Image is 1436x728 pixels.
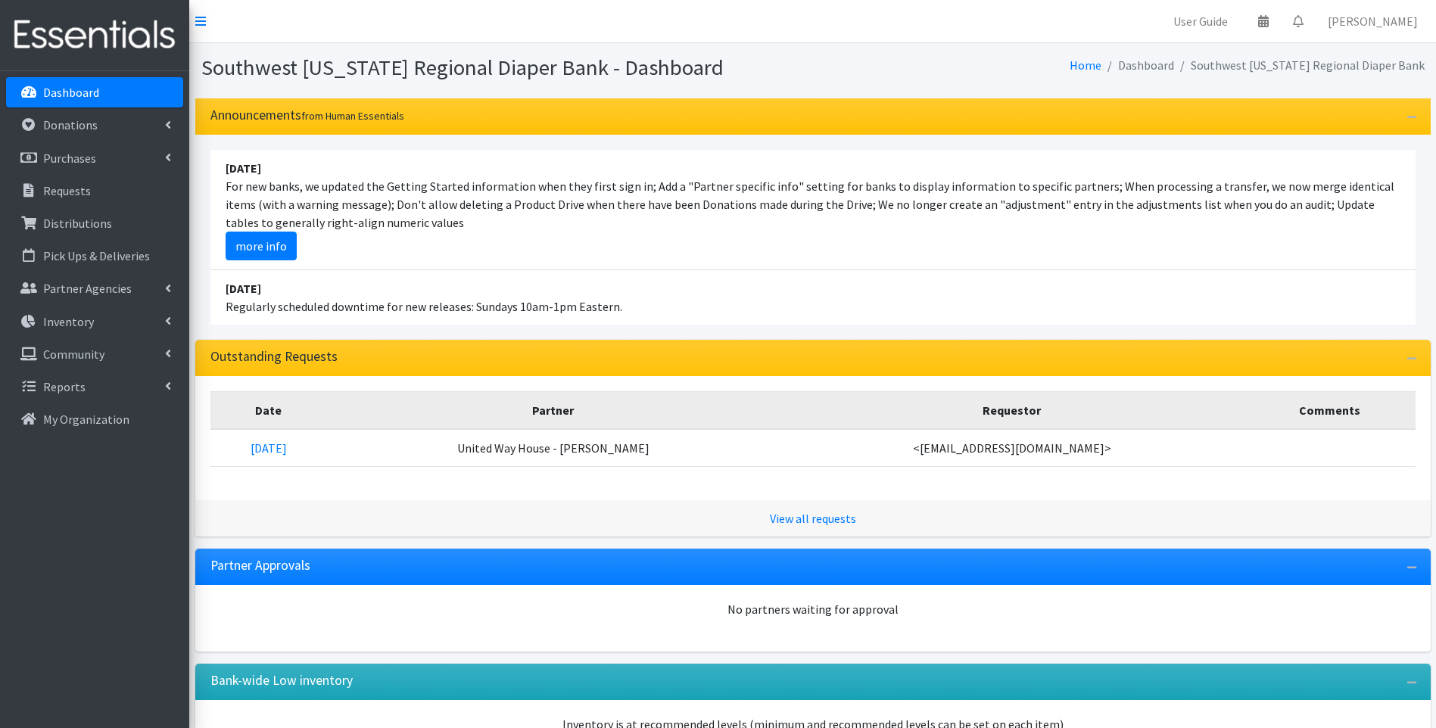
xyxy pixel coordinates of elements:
strong: [DATE] [226,281,261,296]
p: Dashboard [43,85,99,100]
th: Partner [327,391,779,429]
td: <[EMAIL_ADDRESS][DOMAIN_NAME]> [779,429,1244,467]
a: Home [1070,58,1101,73]
li: Southwest [US_STATE] Regional Diaper Bank [1174,54,1425,76]
a: Partner Agencies [6,273,183,303]
a: Distributions [6,208,183,238]
a: Requests [6,176,183,206]
p: Reports [43,379,86,394]
h1: Southwest [US_STATE] Regional Diaper Bank - Dashboard [201,54,808,81]
p: Purchases [43,151,96,166]
small: from Human Essentials [301,109,404,123]
th: Requestor [779,391,1244,429]
a: Pick Ups & Deliveries [6,241,183,271]
li: Dashboard [1101,54,1174,76]
a: Purchases [6,143,183,173]
p: Partner Agencies [43,281,132,296]
a: Donations [6,110,183,140]
p: Pick Ups & Deliveries [43,248,150,263]
p: Donations [43,117,98,132]
a: User Guide [1161,6,1240,36]
th: Date [210,391,328,429]
div: No partners waiting for approval [210,600,1416,618]
p: Community [43,347,104,362]
a: Inventory [6,306,183,337]
h3: Announcements [210,107,404,123]
a: [PERSON_NAME] [1316,6,1430,36]
td: United Way House - [PERSON_NAME] [327,429,779,467]
a: Reports [6,372,183,402]
a: My Organization [6,404,183,434]
img: HumanEssentials [6,10,183,61]
h3: Outstanding Requests [210,349,338,365]
a: Dashboard [6,77,183,107]
p: Distributions [43,216,112,231]
a: View all requests [770,511,856,526]
h3: Partner Approvals [210,558,310,574]
li: Regularly scheduled downtime for new releases: Sundays 10am-1pm Eastern. [210,270,1416,325]
p: Requests [43,183,91,198]
th: Comments [1244,391,1416,429]
h3: Bank-wide Low inventory [210,673,353,689]
p: Inventory [43,314,94,329]
strong: [DATE] [226,160,261,176]
a: more info [226,232,297,260]
a: Community [6,339,183,369]
a: [DATE] [251,440,287,456]
li: For new banks, we updated the Getting Started information when they first sign in; Add a "Partner... [210,150,1416,270]
p: My Organization [43,412,129,427]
